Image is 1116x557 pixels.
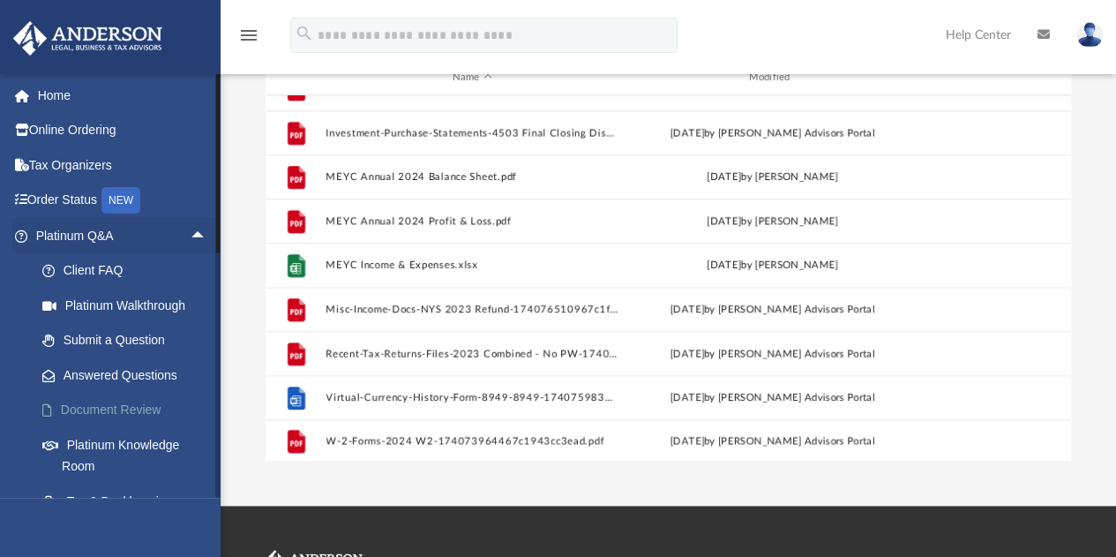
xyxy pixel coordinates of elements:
[326,171,618,183] button: MEYC Annual 2024 Balance Sheet.pdf
[25,358,234,393] a: Answered Questions
[12,147,234,183] a: Tax Organizers
[266,95,1071,462] div: grid
[626,258,919,274] div: [DATE] by [PERSON_NAME]
[190,218,225,254] span: arrow_drop_up
[326,348,618,359] button: Recent-Tax-Returns-Files-2023 Combined - No PW-174073855367c18ff921019.pdf
[25,253,234,289] a: Client FAQ
[626,302,919,318] div: [DATE] by [PERSON_NAME] Advisors Portal
[326,215,618,227] button: MEYC Annual 2024 Profit & Loss.pdf
[1076,22,1103,48] img: User Pic
[12,183,234,219] a: Order StatusNEW
[625,70,918,86] div: Modified
[238,25,259,46] i: menu
[8,21,168,56] img: Anderson Advisors Platinum Portal
[626,125,919,141] div: [DATE] by [PERSON_NAME] Advisors Portal
[238,34,259,46] a: menu
[626,169,919,185] div: [DATE] by [PERSON_NAME]
[25,323,234,358] a: Submit a Question
[626,433,919,449] div: [DATE] by [PERSON_NAME] Advisors Portal
[626,390,919,406] div: [DATE] by [PERSON_NAME] Advisors Portal
[326,304,618,315] button: Misc-Income-Docs-NYS 2023 Refund-174076510967c1f7b56d117.pdf
[626,346,919,362] div: [DATE] by [PERSON_NAME] Advisors Portal
[626,214,919,230] div: [DATE] by [PERSON_NAME]
[25,427,234,484] a: Platinum Knowledge Room
[326,260,618,271] button: MEYC Income & Expenses.xlsx
[12,218,234,253] a: Platinum Q&Aarrow_drop_up
[25,484,234,540] a: Tax & Bookkeeping Packages
[101,187,140,214] div: NEW
[273,70,318,86] div: id
[295,24,314,43] i: search
[326,127,618,139] button: Investment-Purchase-Statements-4503 Final Closing Disclosure-174075954067c1e1f46dcfb.pdf
[12,78,234,113] a: Home
[326,436,618,448] button: W-2-Forms-2024 W2-174073964467c1943cc3ead.pdf
[325,70,618,86] div: Name
[12,113,234,148] a: Online Ordering
[25,393,234,428] a: Document Review
[326,392,618,403] button: Virtual-Currency-History-Form-8949-8949-174075983767c1e31d89074.docx
[25,288,234,323] a: Platinum Walkthrough
[926,70,1050,86] div: id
